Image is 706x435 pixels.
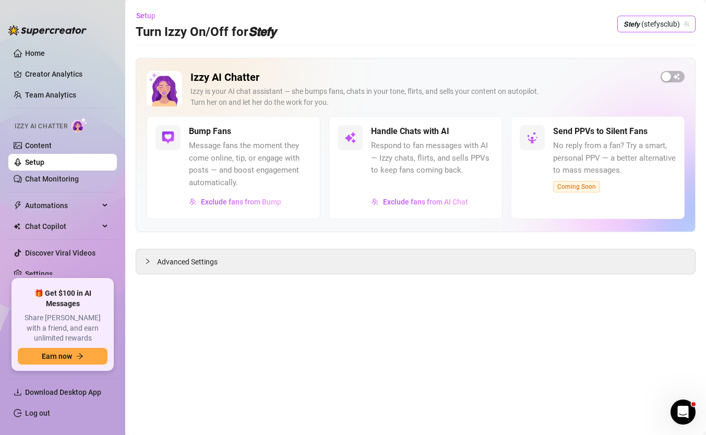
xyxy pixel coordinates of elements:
[147,71,182,106] img: Izzy AI Chatter
[145,258,151,264] span: collapsed
[25,388,101,396] span: Download Desktop App
[25,91,76,99] a: Team Analytics
[76,353,83,360] span: arrow-right
[25,409,50,417] a: Log out
[136,7,164,24] button: Setup
[18,288,107,309] span: 🎁 Get $100 in AI Messages
[671,400,696,425] iframe: Intercom live chat
[526,131,539,144] img: svg%3e
[42,352,72,360] span: Earn now
[190,71,652,84] h2: Izzy AI Chatter
[25,158,44,166] a: Setup
[25,197,99,214] span: Automations
[157,256,218,268] span: Advanced Settings
[190,86,652,108] div: Izzy is your AI chat assistant — she bumps fans, chats in your tone, flirts, and sells your conte...
[25,270,53,278] a: Settings
[145,256,157,267] div: collapsed
[25,49,45,57] a: Home
[18,313,107,344] span: Share [PERSON_NAME] with a friend, and earn unlimited rewards
[162,131,174,144] img: svg%3e
[25,249,95,257] a: Discover Viral Videos
[136,11,155,20] span: Setup
[189,140,312,189] span: Message fans the moment they come online, tip, or engage with posts — and boost engagement automa...
[25,141,52,150] a: Content
[8,25,87,35] img: logo-BBDzfeDw.svg
[383,198,468,206] span: Exclude fans from AI Chat
[371,140,494,177] span: Respond to fan messages with AI — Izzy chats, flirts, and sells PPVs to keep fans coming back.
[14,223,20,230] img: Chat Copilot
[189,198,197,206] img: svg%3e
[553,140,676,177] span: No reply from a fan? Try a smart, personal PPV — a better alternative to mass messages.
[553,125,648,138] h5: Send PPVs to Silent Fans
[372,198,379,206] img: svg%3e
[624,16,689,32] span: 𝙎𝙩𝙚𝙛𝙮 (stefysclub)
[15,122,67,131] span: Izzy AI Chatter
[25,218,99,235] span: Chat Copilot
[14,201,22,210] span: thunderbolt
[371,194,469,210] button: Exclude fans from AI Chat
[71,117,88,132] img: AI Chatter
[189,194,282,210] button: Exclude fans from Bump
[25,66,109,82] a: Creator Analytics
[18,348,107,365] button: Earn nowarrow-right
[371,125,449,138] h5: Handle Chats with AI
[201,198,281,206] span: Exclude fans from Bump
[136,24,276,41] h3: Turn Izzy On/Off for 𝙎𝙩𝙚𝙛𝙮
[25,175,79,183] a: Chat Monitoring
[553,181,600,192] span: Coming Soon
[189,125,231,138] h5: Bump Fans
[684,21,690,27] span: team
[14,388,22,396] span: download
[344,131,356,144] img: svg%3e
